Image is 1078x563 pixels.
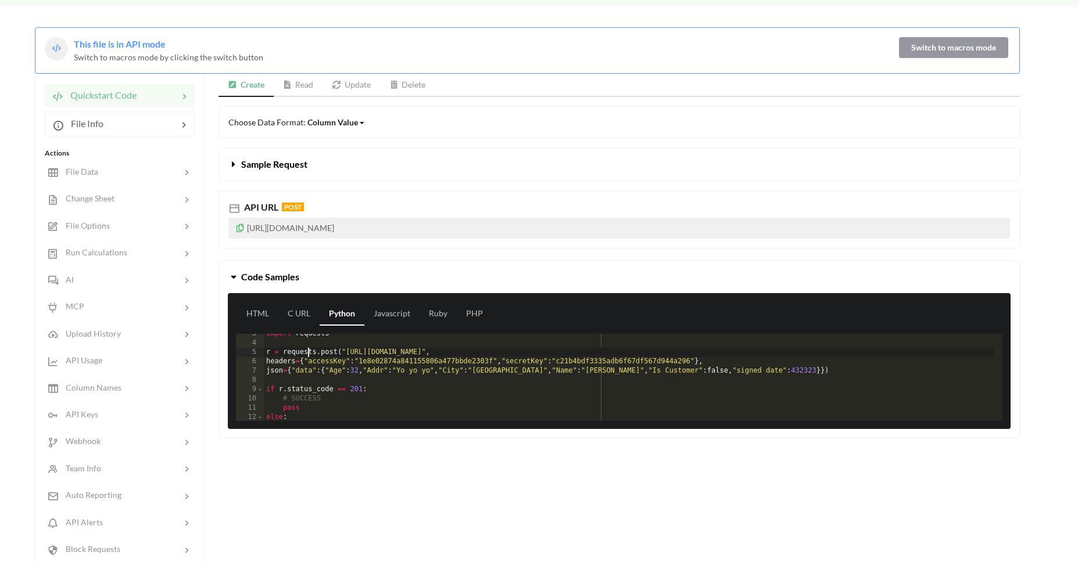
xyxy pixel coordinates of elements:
div: 4 [236,338,264,348]
a: Update [323,74,380,97]
div: 10 [236,394,264,403]
div: 8 [236,376,264,385]
span: MCP [59,301,84,311]
span: Auto Reporting [59,490,121,500]
a: Read [274,74,323,97]
span: API Usage [59,355,102,365]
span: File Info [64,118,103,129]
span: API Keys [59,409,98,419]
span: Team Info [59,463,101,473]
a: C URL [278,302,320,326]
span: Sample Request [241,158,307,169]
span: Webhook [59,436,101,446]
span: API Alerts [59,517,103,527]
a: Create [219,74,274,97]
span: File Options [59,221,110,230]
span: Quickstart Code [63,89,137,100]
a: Javascript [364,302,420,326]
a: Ruby [420,302,457,326]
a: HTML [237,302,278,326]
div: Actions [45,148,195,158]
button: Sample Request [219,148,1019,181]
span: Block Requests [59,544,120,554]
div: 7 [236,366,264,376]
span: Choose Data Format: [228,117,366,127]
a: Delete [380,74,435,97]
span: AI [59,275,74,284]
button: Switch to macros mode [899,37,1008,58]
span: Upload History [59,329,121,338]
span: This file is in API mode [74,38,166,49]
p: [URL][DOMAIN_NAME] [228,218,1010,239]
a: PHP [457,302,492,326]
button: Code Samples [219,261,1019,293]
div: 11 [236,403,264,413]
div: 9 [236,385,264,394]
div: 3 [236,329,264,338]
span: Run Calculations [59,247,127,257]
span: API URL [242,201,278,212]
div: 12 [236,413,264,422]
div: 5 [236,348,264,357]
div: Column Value [307,116,358,128]
span: POST [282,203,304,211]
span: Switch to macros mode by clicking the switch button [74,52,263,62]
div: 6 [236,357,264,366]
span: Change Sheet [59,193,114,203]
span: File Data [59,167,98,176]
a: Python [320,302,364,326]
span: Code Samples [241,271,299,282]
span: Column Names [59,382,121,392]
